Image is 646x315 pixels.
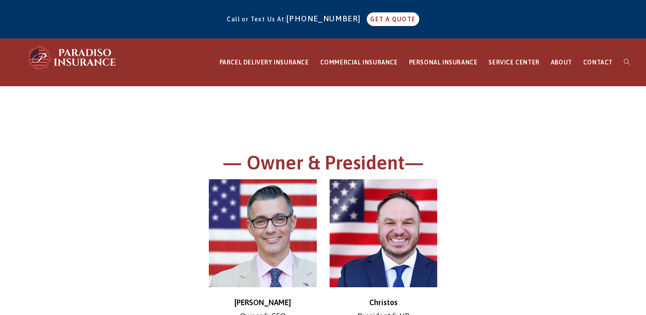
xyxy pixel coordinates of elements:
[545,39,578,86] a: ABOUT
[315,39,403,86] a: COMMERCIAL INSURANCE
[234,298,291,307] strong: [PERSON_NAME]
[286,14,365,23] a: [PHONE_NUMBER]
[227,16,286,23] span: Call or Text Us At:
[369,298,398,307] strong: Christos
[320,59,398,66] span: COMMERCIAL INSURANCE
[578,39,618,86] a: CONTACT
[551,59,572,66] span: ABOUT
[488,59,539,66] span: SERVICE CENTER
[330,179,438,287] img: Christos_500x500
[367,12,419,26] a: GET A QUOTE
[483,39,545,86] a: SERVICE CENTER
[88,150,558,180] h1: — Owner & President—
[219,59,309,66] span: PARCEL DELIVERY INSURANCE
[409,59,478,66] span: PERSONAL INSURANCE
[209,179,317,287] img: chris-500x500 (1)
[583,59,613,66] span: CONTACT
[26,45,120,70] img: Paradiso Insurance
[403,39,483,86] a: PERSONAL INSURANCE
[214,39,315,86] a: PARCEL DELIVERY INSURANCE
